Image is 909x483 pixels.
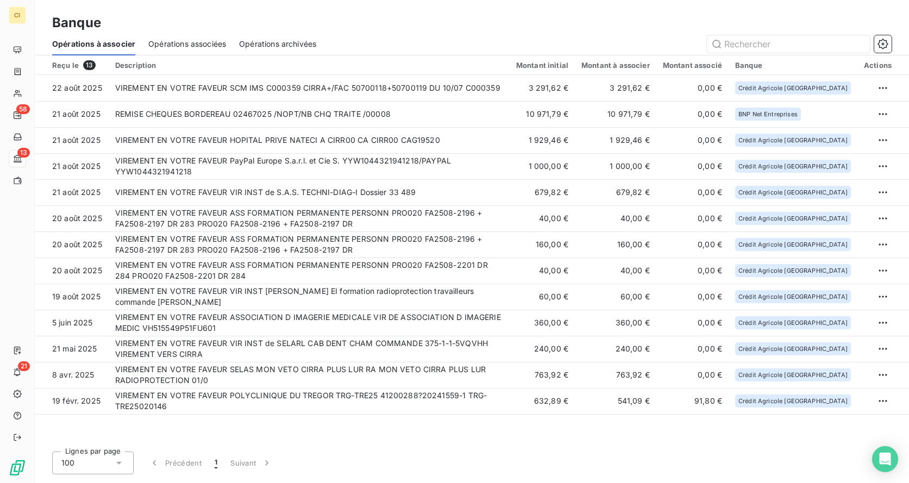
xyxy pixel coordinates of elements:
[109,153,510,179] td: VIREMENT EN VOTRE FAVEUR PayPal Europe S.a.r.l. et Cie S. YYW1044321941218/PAYPAL YYW1044321941218
[52,60,102,70] div: Reçu le
[738,137,848,143] span: Crédit Agricole [GEOGRAPHIC_DATA]
[510,231,575,258] td: 160,00 €
[575,127,656,153] td: 1 929,46 €
[148,39,226,49] span: Opérations associées
[738,215,848,222] span: Crédit Agricole [GEOGRAPHIC_DATA]
[109,205,510,231] td: VIREMENT EN VOTRE FAVEUR ASS FORMATION PERMANENTE PERSONN PRO020 FA2508-2196 + FA2508-2197 DR 283...
[109,231,510,258] td: VIREMENT EN VOTRE FAVEUR ASS FORMATION PERMANENTE PERSONN PRO020 FA2508-2196 + FA2508-2197 DR 283...
[738,267,848,274] span: Crédit Agricole [GEOGRAPHIC_DATA]
[738,189,848,196] span: Crédit Agricole [GEOGRAPHIC_DATA]
[142,451,208,474] button: Précédent
[52,13,101,33] h3: Banque
[575,179,656,205] td: 679,82 €
[510,284,575,310] td: 60,00 €
[656,284,729,310] td: 0,00 €
[735,61,851,70] div: Banque
[16,104,30,114] span: 58
[575,153,656,179] td: 1 000,00 €
[510,179,575,205] td: 679,82 €
[738,346,848,352] span: Crédit Agricole [GEOGRAPHIC_DATA]
[109,127,510,153] td: VIREMENT EN VOTRE FAVEUR HOPITAL PRIVE NATECI A CIRR00 CA CIRR00 CAG19520
[575,258,656,284] td: 40,00 €
[738,163,848,170] span: Crédit Agricole [GEOGRAPHIC_DATA]
[109,75,510,101] td: VIREMENT EN VOTRE FAVEUR SCM IMS C000359 CIRRA+/FAC 50700118+50700119 DU 10/07 C000359
[575,310,656,336] td: 360,00 €
[52,39,135,49] span: Opérations à associer
[656,101,729,127] td: 0,00 €
[215,457,217,468] span: 1
[872,446,898,472] div: Open Intercom Messenger
[35,127,109,153] td: 21 août 2025
[61,457,74,468] span: 100
[35,388,109,414] td: 19 févr. 2025
[656,75,729,101] td: 0,00 €
[35,179,109,205] td: 21 août 2025
[510,75,575,101] td: 3 291,62 €
[510,205,575,231] td: 40,00 €
[109,310,510,336] td: VIREMENT EN VOTRE FAVEUR ASSOCIATION D IMAGERIE MEDICALE VIR DE ASSOCIATION D IMAGERIE MEDIC VH51...
[656,362,729,388] td: 0,00 €
[9,459,26,476] img: Logo LeanPay
[109,101,510,127] td: REMISE CHEQUES BORDEREAU 02467025 /NOPT/NB CHQ TRAITE /00008
[656,179,729,205] td: 0,00 €
[738,398,848,404] span: Crédit Agricole [GEOGRAPHIC_DATA]
[575,205,656,231] td: 40,00 €
[864,61,892,70] div: Actions
[224,451,279,474] button: Suivant
[115,61,503,70] div: Description
[35,362,109,388] td: 8 avr. 2025
[510,101,575,127] td: 10 971,79 €
[35,153,109,179] td: 21 août 2025
[510,362,575,388] td: 763,92 €
[35,284,109,310] td: 19 août 2025
[109,179,510,205] td: VIREMENT EN VOTRE FAVEUR VIR INST de S.A.S. TECHNI-DIAG-I Dossier 33 489
[656,336,729,362] td: 0,00 €
[17,148,30,158] span: 13
[208,451,224,474] button: 1
[656,153,729,179] td: 0,00 €
[656,127,729,153] td: 0,00 €
[239,39,316,49] span: Opérations archivées
[18,361,30,371] span: 21
[9,106,26,124] a: 58
[656,310,729,336] td: 0,00 €
[575,336,656,362] td: 240,00 €
[738,241,848,248] span: Crédit Agricole [GEOGRAPHIC_DATA]
[738,111,798,117] span: BNP Net Entreprises
[510,127,575,153] td: 1 929,46 €
[516,61,568,70] div: Montant initial
[35,258,109,284] td: 20 août 2025
[109,258,510,284] td: VIREMENT EN VOTRE FAVEUR ASS FORMATION PERMANENTE PERSONN PRO020 FA2508-2201 DR 284 PRO020 FA2508...
[738,85,848,91] span: Crédit Agricole [GEOGRAPHIC_DATA]
[575,101,656,127] td: 10 971,79 €
[738,293,848,300] span: Crédit Agricole [GEOGRAPHIC_DATA]
[707,35,870,53] input: Rechercher
[35,205,109,231] td: 20 août 2025
[656,388,729,414] td: 91,80 €
[35,310,109,336] td: 5 juin 2025
[510,258,575,284] td: 40,00 €
[656,258,729,284] td: 0,00 €
[35,231,109,258] td: 20 août 2025
[35,336,109,362] td: 21 mai 2025
[738,372,848,378] span: Crédit Agricole [GEOGRAPHIC_DATA]
[656,205,729,231] td: 0,00 €
[575,388,656,414] td: 541,09 €
[109,388,510,414] td: VIREMENT EN VOTRE FAVEUR POLYCLINIQUE DU TREGOR TRG-TRE25 41200288?20241559-1 TRG-TRE25020146
[35,75,109,101] td: 22 août 2025
[575,231,656,258] td: 160,00 €
[575,75,656,101] td: 3 291,62 €
[510,388,575,414] td: 632,89 €
[9,7,26,24] div: CI
[9,150,26,167] a: 13
[663,61,722,70] div: Montant associé
[83,60,96,70] span: 13
[35,101,109,127] td: 21 août 2025
[575,362,656,388] td: 763,92 €
[510,310,575,336] td: 360,00 €
[656,231,729,258] td: 0,00 €
[109,336,510,362] td: VIREMENT EN VOTRE FAVEUR VIR INST de SELARL CAB DENT CHAM COMMANDE 375-1-1-5VQVHH VIREMENT VERS C...
[738,319,848,326] span: Crédit Agricole [GEOGRAPHIC_DATA]
[109,362,510,388] td: VIREMENT EN VOTRE FAVEUR SELAS MON VETO CIRRA PLUS LUR RA MON VETO CIRRA PLUS LUR RADIOPROTECTION...
[581,61,650,70] div: Montant à associer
